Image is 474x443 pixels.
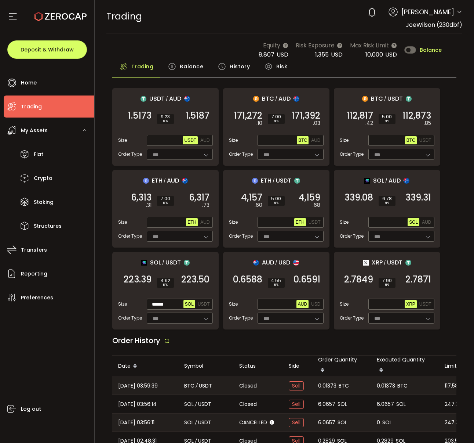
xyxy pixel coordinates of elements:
em: / [275,96,277,102]
span: Size [118,301,127,307]
span: 6,313 [131,194,152,201]
em: / [275,259,277,266]
em: .85 [424,119,431,127]
span: SOL [150,258,161,267]
span: USD [311,302,320,307]
span: AUD [200,220,209,225]
span: SOL [382,418,392,427]
span: USDT [149,94,165,103]
span: SOL [338,400,347,408]
em: .68 [313,201,320,209]
em: .03 [313,119,320,127]
em: / [384,96,386,102]
img: usdt_portfolio.svg [406,96,412,102]
img: aud_portfolio.svg [404,178,409,184]
i: BPS [271,201,282,205]
img: usd_portfolio.svg [293,260,299,266]
button: SOL [408,218,419,226]
span: Size [229,301,238,307]
span: USD [277,50,288,59]
span: 6.0657 [377,400,394,408]
span: Risk Exposure [296,41,335,50]
span: Closed [239,382,257,390]
span: Order Type [340,233,364,239]
span: 6.78 [382,197,393,201]
span: Staking [34,197,54,208]
span: AUD [169,94,181,103]
span: 7.90 [382,278,393,283]
i: BPS [271,283,282,287]
em: / [195,400,197,408]
em: .73 [202,201,209,209]
span: SOL [185,302,194,307]
span: Order History [112,335,160,346]
span: USD [331,50,343,59]
span: Trading [106,10,142,23]
img: eth_portfolio.svg [252,178,258,184]
span: USDT [198,418,211,427]
img: btc_portfolio.svg [362,96,368,102]
span: USDT [184,138,196,143]
i: BPS [382,283,393,287]
span: 117,583.6 [445,382,466,390]
span: Order Type [340,315,364,321]
span: 1,355 [315,50,329,59]
span: Trading [131,59,154,74]
div: Executed Quantity [371,356,439,377]
span: USDT [419,302,431,307]
span: 8,807 [259,50,274,59]
span: USDT [309,220,321,225]
button: BTC [297,136,309,144]
button: USDT [418,300,433,308]
span: 247.29 [445,400,462,408]
span: AUD [167,176,179,185]
em: / [196,382,198,390]
img: usdt_portfolio.svg [141,96,146,102]
span: 4.55 [271,278,282,283]
em: .31 [146,201,152,209]
span: Order Type [118,151,142,158]
span: USDT [198,302,210,307]
span: 171,392 [292,112,320,119]
span: XRP [372,258,383,267]
span: 0.01373 [377,382,395,390]
img: usdt_portfolio.svg [405,260,411,266]
span: Sell [289,400,304,409]
span: Size [340,301,349,307]
button: Deposit & Withdraw [7,40,87,59]
span: Order Type [229,315,253,321]
em: / [385,177,387,184]
span: 2.7849 [344,276,373,283]
span: Max Risk Limit [350,41,389,50]
span: 6,317 [189,194,209,201]
div: Status [233,362,283,370]
img: aud_portfolio.svg [182,178,188,184]
button: USDT [196,300,211,308]
span: SOL [396,400,406,408]
span: Equity [263,41,280,50]
i: BPS [160,119,171,123]
iframe: Chat Widget [437,408,474,443]
span: My Assets [21,125,48,136]
span: BTC [406,138,415,143]
i: BPS [271,119,282,123]
span: USDT [276,176,291,185]
span: 339.31 [405,194,431,201]
button: USD [310,300,322,308]
em: .42 [365,119,373,127]
span: Size [340,219,349,226]
span: 0.01373 [318,382,336,390]
span: ETH [296,220,305,225]
img: aud_portfolio.svg [253,260,259,266]
div: Side [283,362,312,370]
span: SOL [184,418,194,427]
span: SOL [338,418,347,427]
span: Structures [34,221,62,231]
span: 6.0657 [318,400,335,408]
span: Order Type [118,315,142,321]
span: AUD [389,176,401,185]
span: BTC [339,382,349,390]
span: 7.00 [160,197,171,201]
span: USD [278,258,290,267]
